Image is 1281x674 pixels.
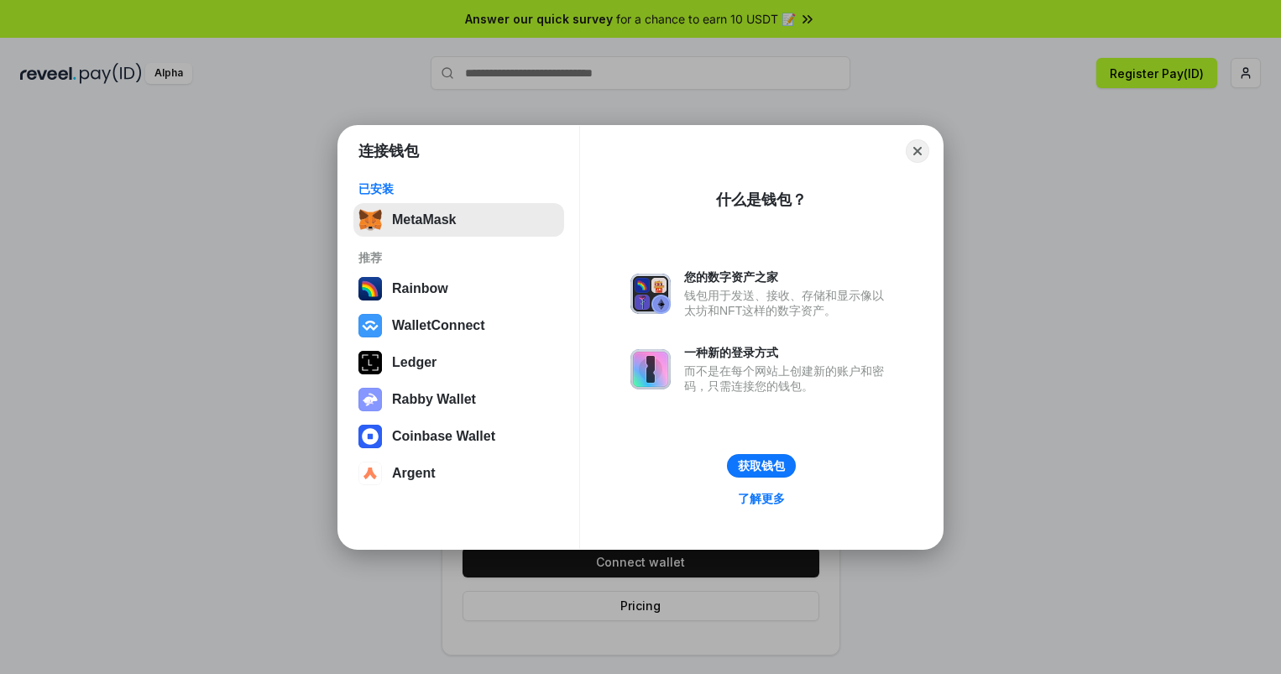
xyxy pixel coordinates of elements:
img: svg+xml,%3Csvg%20width%3D%2228%22%20height%3D%2228%22%20viewBox%3D%220%200%2028%2028%22%20fill%3D... [358,462,382,485]
img: svg+xml,%3Csvg%20width%3D%2228%22%20height%3D%2228%22%20viewBox%3D%220%200%2028%2028%22%20fill%3D... [358,425,382,448]
div: 钱包用于发送、接收、存储和显示像以太坊和NFT这样的数字资产。 [684,288,892,318]
div: 一种新的登录方式 [684,345,892,360]
div: Rabby Wallet [392,392,476,407]
div: 您的数字资产之家 [684,269,892,285]
a: 了解更多 [728,488,795,509]
button: Coinbase Wallet [353,420,564,453]
img: svg+xml,%3Csvg%20fill%3D%22none%22%20height%3D%2233%22%20viewBox%3D%220%200%2035%2033%22%20width%... [358,208,382,232]
div: Ledger [392,355,437,370]
div: 了解更多 [738,491,785,506]
div: Coinbase Wallet [392,429,495,444]
div: WalletConnect [392,318,485,333]
button: Close [906,139,929,163]
img: svg+xml,%3Csvg%20width%3D%2228%22%20height%3D%2228%22%20viewBox%3D%220%200%2028%2028%22%20fill%3D... [358,314,382,337]
div: Argent [392,466,436,481]
div: 推荐 [358,250,559,265]
div: 获取钱包 [738,458,785,473]
button: 获取钱包 [727,454,796,478]
button: Argent [353,457,564,490]
button: Ledger [353,346,564,379]
button: WalletConnect [353,309,564,342]
button: MetaMask [353,203,564,237]
img: svg+xml,%3Csvg%20xmlns%3D%22http%3A%2F%2Fwww.w3.org%2F2000%2Fsvg%22%20fill%3D%22none%22%20viewBox... [630,349,671,389]
div: 已安装 [358,181,559,196]
button: Rainbow [353,272,564,306]
h1: 连接钱包 [358,141,419,161]
div: 什么是钱包？ [716,190,807,210]
img: svg+xml,%3Csvg%20xmlns%3D%22http%3A%2F%2Fwww.w3.org%2F2000%2Fsvg%22%20fill%3D%22none%22%20viewBox... [358,388,382,411]
img: svg+xml,%3Csvg%20xmlns%3D%22http%3A%2F%2Fwww.w3.org%2F2000%2Fsvg%22%20width%3D%2228%22%20height%3... [358,351,382,374]
div: 而不是在每个网站上创建新的账户和密码，只需连接您的钱包。 [684,363,892,394]
img: svg+xml,%3Csvg%20width%3D%22120%22%20height%3D%22120%22%20viewBox%3D%220%200%20120%20120%22%20fil... [358,277,382,300]
button: Rabby Wallet [353,383,564,416]
div: MetaMask [392,212,456,227]
div: Rainbow [392,281,448,296]
img: svg+xml,%3Csvg%20xmlns%3D%22http%3A%2F%2Fwww.w3.org%2F2000%2Fsvg%22%20fill%3D%22none%22%20viewBox... [630,274,671,314]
